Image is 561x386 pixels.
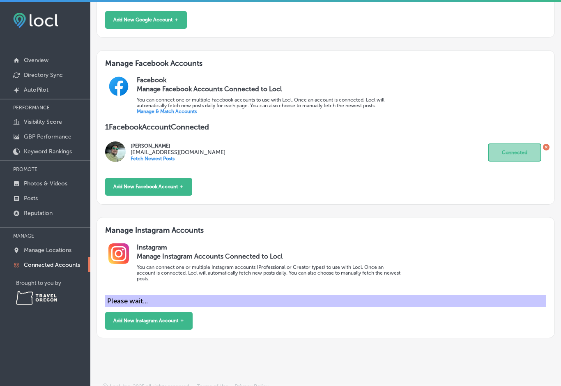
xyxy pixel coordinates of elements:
h2: Facebook [137,76,546,84]
p: Visibility Score [24,118,62,125]
p: [EMAIL_ADDRESS][DOMAIN_NAME] [131,149,225,156]
p: Directory Sync [24,72,63,79]
p: Reputation [24,210,53,217]
p: Connected Accounts [24,261,80,268]
p: Keyword Rankings [24,148,72,155]
p: 1 Facebook Account Connected [105,123,546,132]
button: Add New Google Account ＋ [105,11,187,29]
h3: Manage Instagram Accounts Connected to Locl [137,252,403,260]
p: Overview [24,57,48,64]
p: AutoPilot [24,86,48,93]
button: Add New Facebook Account ＋ [105,178,192,196]
h3: Manage Facebook Accounts Connected to Locl [137,85,403,93]
p: You can connect one or multiple Instagram accounts (Professional or Creator types) to use with Lo... [137,264,403,282]
h2: Instagram [137,243,546,251]
button: Connected [488,143,541,162]
p: Photos & Videos [24,180,67,187]
a: Manage & Match Accounts [137,109,197,114]
p: You can connect one or multiple Facebook accounts to use with Locl. Once an account is connected,... [137,97,403,109]
p: [PERSON_NAME] [131,143,225,149]
button: Add New Instagram Account ＋ [105,312,193,330]
div: Please wait... [105,295,546,307]
p: Brought to you by [16,280,90,286]
p: Manage Locations [24,247,71,254]
p: Fetch Newest Posts [131,156,225,162]
h3: Manage Facebook Accounts [105,59,546,76]
img: Travel Oregon [16,291,57,305]
img: fda3e92497d09a02dc62c9cd864e3231.png [13,13,58,28]
p: GBP Performance [24,133,71,140]
p: Posts [24,195,38,202]
h3: Manage Instagram Accounts [105,226,546,243]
